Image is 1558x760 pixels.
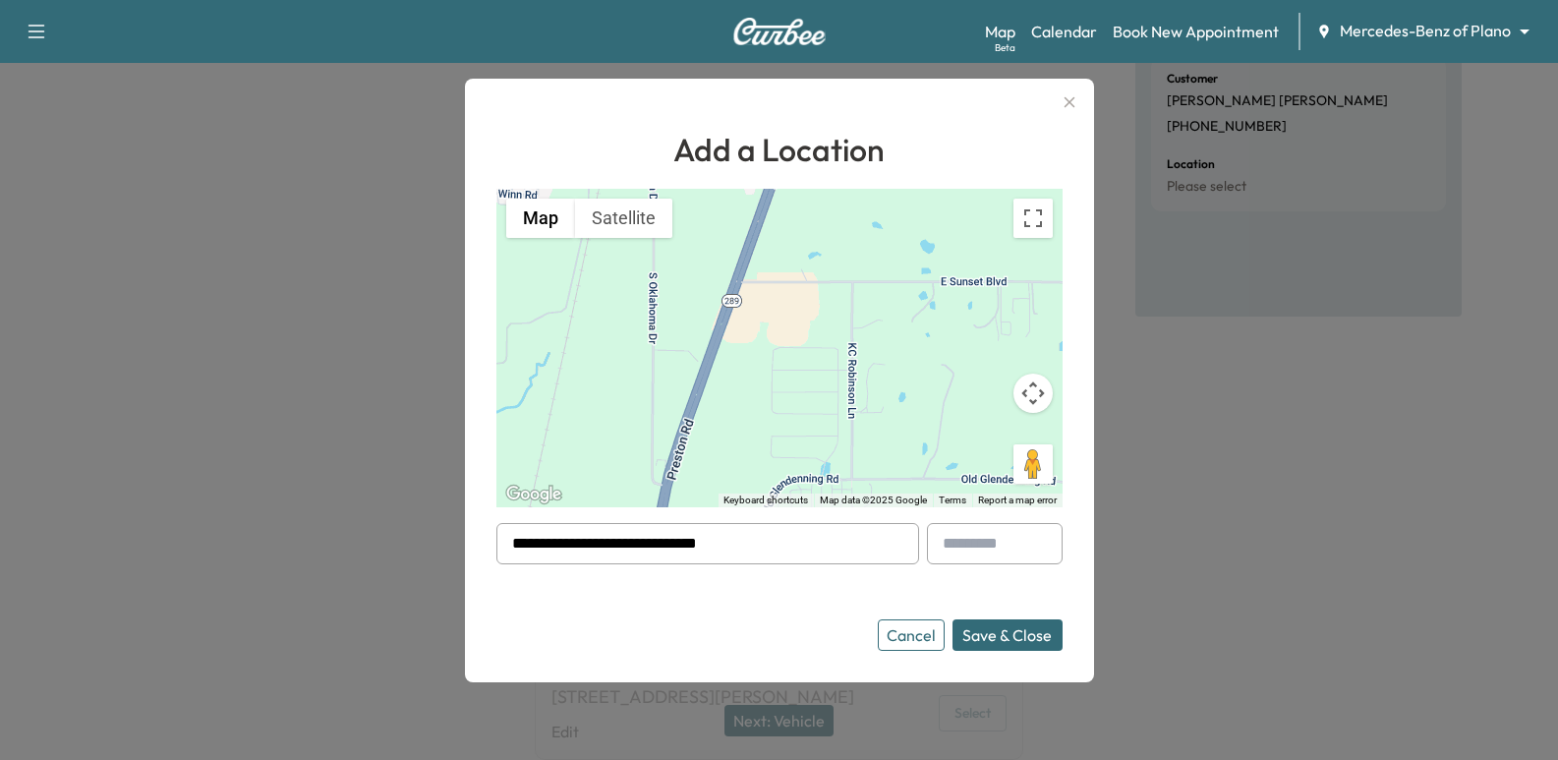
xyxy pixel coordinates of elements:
button: Map camera controls [1013,374,1053,413]
a: Terms (opens in new tab) [939,495,966,505]
button: Show satellite imagery [575,199,672,238]
a: MapBeta [985,20,1015,43]
button: Show street map [506,199,575,238]
a: Report a map error [978,495,1057,505]
img: Curbee Logo [732,18,827,45]
button: Toggle fullscreen view [1013,199,1053,238]
div: Beta [995,40,1015,55]
span: Mercedes-Benz of Plano [1340,20,1511,42]
button: Drag Pegman onto the map to open Street View [1013,444,1053,484]
button: Cancel [878,619,945,651]
button: Keyboard shortcuts [723,494,808,507]
a: Calendar [1031,20,1097,43]
button: Save & Close [952,619,1063,651]
a: Open this area in Google Maps (opens a new window) [501,482,566,507]
h1: Add a Location [496,126,1063,173]
span: Map data ©2025 Google [820,495,927,505]
img: Google [501,482,566,507]
a: Book New Appointment [1113,20,1279,43]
